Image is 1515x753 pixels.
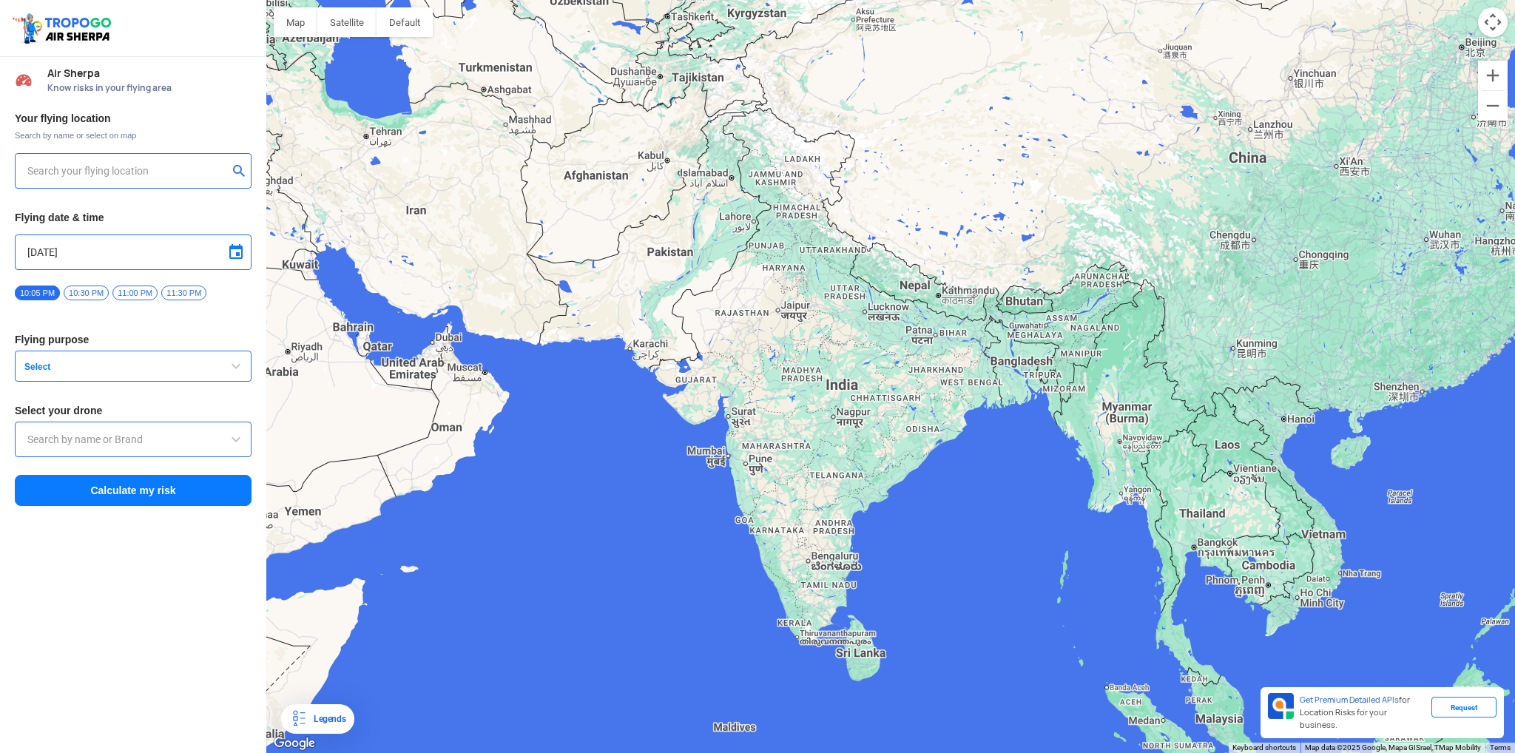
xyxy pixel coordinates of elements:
[270,734,319,753] a: Open this area in Google Maps (opens a new window)
[161,286,206,300] span: 11:30 PM
[47,67,252,79] span: Air Sherpa
[308,710,345,728] div: Legends
[270,734,319,753] img: Google
[15,212,252,223] h3: Flying date & time
[47,82,252,94] span: Know risks in your flying area
[15,113,252,124] h3: Your flying location
[1232,743,1296,753] button: Keyboard shortcuts
[1294,693,1431,732] div: for Location Risks for your business.
[1431,697,1497,717] div: Request
[1305,743,1481,752] span: Map data ©2025 Google, Mapa GISrael, TMap Mobility
[64,286,109,300] span: 10:30 PM
[1478,7,1508,37] button: Map camera controls
[27,243,239,261] input: Select Date
[1478,91,1508,121] button: Zoom out
[15,71,33,89] img: Risk Scores
[15,129,252,141] span: Search by name or select on map
[1490,743,1511,752] a: Terms
[15,405,252,416] h3: Select your drone
[1300,695,1399,705] span: Get Premium Detailed APIs
[18,361,203,373] span: Select
[11,11,116,45] img: ic_tgdronemaps.svg
[15,351,252,382] button: Select
[317,7,377,37] button: Show satellite imagery
[112,286,158,300] span: 11:00 PM
[1478,61,1508,90] button: Zoom in
[290,710,308,728] img: Legends
[15,334,252,345] h3: Flying purpose
[27,430,239,448] input: Search by name or Brand
[27,162,228,180] input: Search your flying location
[1268,693,1294,719] img: Premium APIs
[274,7,317,37] button: Show street map
[15,286,60,300] span: 10:05 PM
[15,475,252,506] button: Calculate my risk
